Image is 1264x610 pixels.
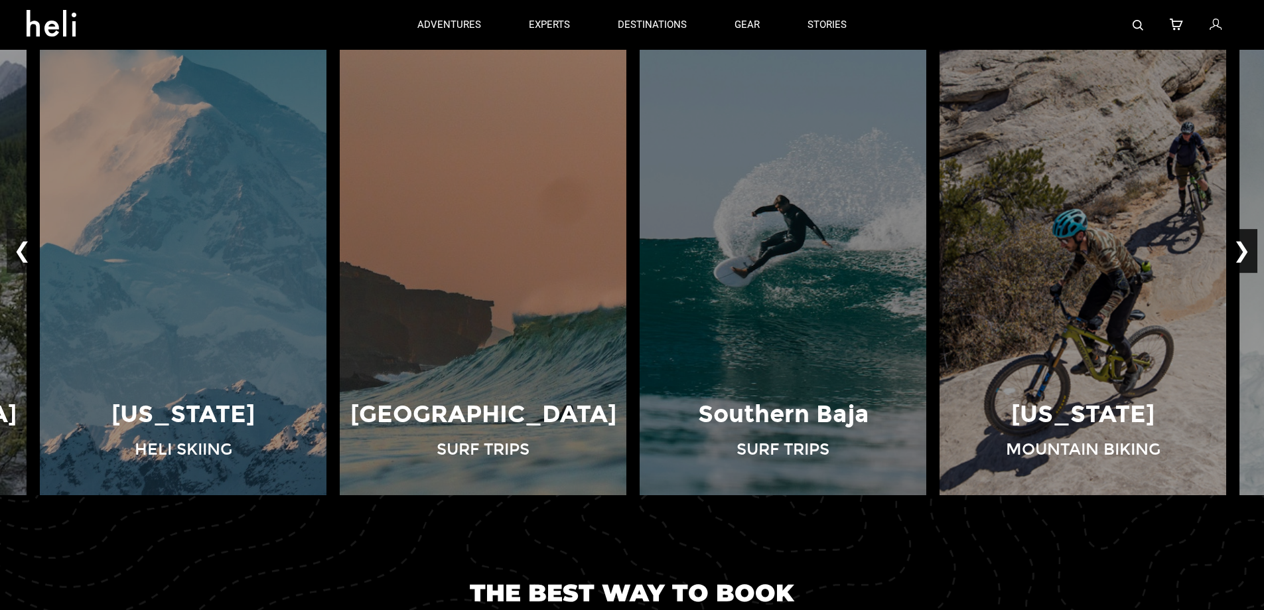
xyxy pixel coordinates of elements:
[437,438,529,461] p: Surf Trips
[698,398,869,431] p: Southern Baja
[737,438,829,461] p: Surf Trips
[1011,398,1155,431] p: [US_STATE]
[417,18,481,32] p: adventures
[135,438,232,461] p: Heli Skiing
[1226,230,1257,273] button: ❯
[1006,438,1160,461] p: Mountain Biking
[529,18,570,32] p: experts
[7,230,38,273] button: ❮
[618,18,687,32] p: destinations
[111,398,255,431] p: [US_STATE]
[1133,20,1143,31] img: search-bar-icon.svg
[350,398,616,431] p: [GEOGRAPHIC_DATA]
